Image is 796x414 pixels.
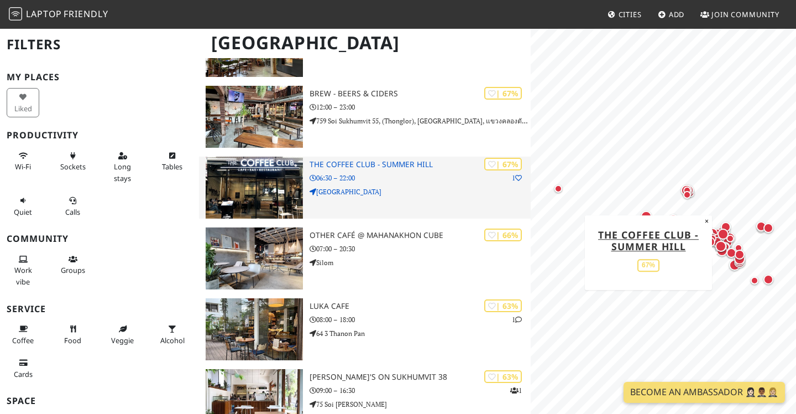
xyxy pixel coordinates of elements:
[199,227,531,289] a: Other Café @ Mahanakhon Cube | 66% Other Café @ Mahanakhon Cube 07:00 – 20:30 Silom
[310,160,531,169] h3: THE COFFEE CLUB - Summer Hill
[732,255,747,270] div: Map marker
[624,382,785,403] a: Become an Ambassador 🤵🏻‍♀️🤵🏾‍♂️🤵🏼‍♀️
[7,320,39,349] button: Coffee
[748,274,761,287] div: Map marker
[727,257,742,273] div: Map marker
[510,385,522,396] p: 1
[724,246,739,260] div: Map marker
[512,314,522,325] p: 1
[713,239,729,254] div: Map marker
[619,9,642,19] span: Cities
[7,192,39,221] button: Quiet
[7,28,192,61] h2: Filters
[7,72,192,82] h3: My Places
[14,207,32,217] span: Quiet
[714,225,727,238] div: Map marker
[7,354,39,383] button: Cards
[60,162,86,172] span: Power sockets
[199,157,531,219] a: THE COFFEE CLUB - Summer Hill | 67% 1 THE COFFEE CLUB - Summer Hill 06:30 – 22:00 [GEOGRAPHIC_DATA]
[732,254,747,268] div: Map marker
[206,227,303,289] img: Other Café @ Mahanakhon Cube
[114,162,131,183] span: Long stays
[14,369,33,379] span: Credit cards
[64,8,108,20] span: Friendly
[199,298,531,360] a: Luka Cafe | 63% 1 Luka Cafe 08:00 – 18:00 64 3 Thanon Pan
[714,242,728,257] div: Map marker
[7,130,192,141] h3: Productivity
[724,232,737,245] div: Map marker
[310,89,531,99] h3: BREW - Beers & Ciders
[310,102,531,112] p: 12:00 – 23:00
[111,335,134,345] span: Veggie
[637,259,659,272] div: 67%
[715,226,731,242] div: Map marker
[669,9,685,19] span: Add
[202,28,528,58] h1: [GEOGRAPHIC_DATA]
[666,212,680,226] div: Map marker
[56,147,89,176] button: Sockets
[7,396,192,406] h3: Space
[310,116,531,126] p: 759 Soi Sukhumvit 55, (Thonglor), [GEOGRAPHIC_DATA], แขวงคลองตันเหนือ
[484,158,522,170] div: | 67%
[310,173,531,183] p: 06:30 – 22:00
[160,335,185,345] span: Alcohol
[9,7,22,20] img: LaptopFriendly
[484,299,522,312] div: | 63%
[310,399,531,410] p: 75 Soi [PERSON_NAME]
[156,147,188,176] button: Tables
[310,372,531,382] h3: [PERSON_NAME]'s on Sukhumvit 38
[310,385,531,396] p: 09:00 – 16:30
[484,87,522,100] div: | 67%
[15,162,31,172] span: Stable Wi-Fi
[7,234,192,244] h3: Community
[732,251,747,267] div: Map marker
[106,147,139,187] button: Long stays
[696,4,784,24] a: Join Community
[701,215,712,227] button: Close popup
[65,207,80,217] span: Video/audio calls
[162,162,182,172] span: Work-friendly tables
[761,272,776,287] div: Map marker
[9,5,108,24] a: LaptopFriendly LaptopFriendly
[310,302,531,311] h3: Luka Cafe
[603,4,646,24] a: Cities
[732,247,747,262] div: Map marker
[310,244,531,254] p: 07:00 – 20:30
[206,298,303,360] img: Luka Cafe
[7,147,39,176] button: Wi-Fi
[206,86,303,148] img: BREW - Beers & Ciders
[680,184,694,197] div: Map marker
[61,265,85,275] span: Group tables
[484,229,522,241] div: | 66%
[714,243,730,258] div: Map marker
[755,222,768,235] div: Map marker
[26,8,62,20] span: Laptop
[56,250,89,280] button: Groups
[732,241,745,255] div: Map marker
[14,265,32,286] span: People working
[310,328,531,339] p: 64 3 Thanon Pan
[199,86,531,148] a: BREW - Beers & Ciders | 67% BREW - Beers & Ciders 12:00 – 23:00 759 Soi Sukhumvit 55, (Thonglor),...
[310,187,531,197] p: [GEOGRAPHIC_DATA]
[106,320,139,349] button: Veggie
[206,157,303,219] img: THE COFFEE CLUB - Summer Hill
[719,220,733,234] div: Map marker
[7,250,39,291] button: Work vibe
[552,182,565,195] div: Map marker
[310,257,531,268] p: Silom
[711,9,779,19] span: Join Community
[680,188,694,201] div: Map marker
[64,335,81,345] span: Food
[754,219,768,234] div: Map marker
[12,335,34,345] span: Coffee
[598,228,699,253] a: THE COFFEE CLUB - Summer Hill
[7,304,192,314] h3: Service
[512,173,522,183] p: 1
[761,221,776,235] div: Map marker
[718,224,732,238] div: Map marker
[679,183,694,198] div: Map marker
[484,370,522,383] div: | 63%
[310,314,531,325] p: 08:00 – 18:00
[56,320,89,349] button: Food
[310,231,531,240] h3: Other Café @ Mahanakhon Cube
